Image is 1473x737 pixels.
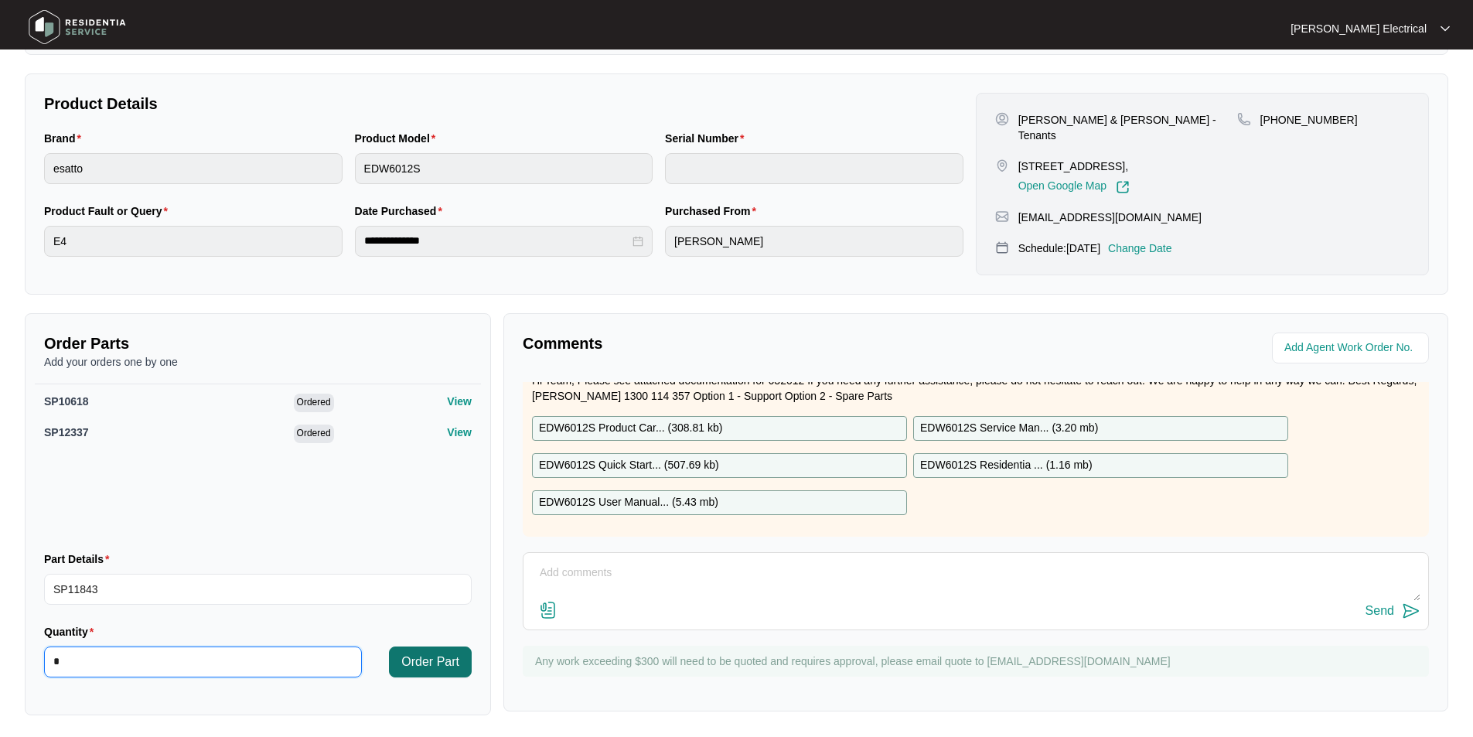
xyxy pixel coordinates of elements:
input: Add Agent Work Order No. [1284,339,1420,357]
input: Purchased From [665,226,963,257]
p: EDW6012S Product Car... ( 308.81 kb ) [539,420,722,437]
p: [EMAIL_ADDRESS][DOMAIN_NAME] [1018,210,1202,225]
img: map-pin [995,159,1009,172]
img: map-pin [1237,112,1251,126]
div: Send [1366,604,1394,618]
span: SP10618 [44,395,89,408]
p: Schedule: [DATE] [1018,241,1100,256]
input: Part Details [44,574,472,605]
p: Product Details [44,93,963,114]
img: dropdown arrow [1441,25,1450,32]
p: [STREET_ADDRESS], [1018,159,1130,174]
p: Comments [523,333,965,354]
p: View [447,394,472,409]
img: map-pin [995,241,1009,254]
input: Quantity [45,647,361,677]
p: Hi Team, Please see attached documentation for 632012 If you need any further assistance, please ... [532,373,1420,404]
label: Product Model [355,131,442,146]
a: Open Google Map [1018,180,1130,194]
p: Add your orders one by one [44,354,472,370]
span: Ordered [294,425,334,443]
img: residentia service logo [23,4,131,50]
input: Product Fault or Query [44,226,343,257]
img: map-pin [995,210,1009,223]
p: [PERSON_NAME] & [PERSON_NAME] - Tenants [1018,112,1237,143]
p: View [447,425,472,440]
p: Order Parts [44,333,472,354]
p: EDW6012S User Manual... ( 5.43 mb ) [539,494,718,511]
p: EDW6012S Residentia ... ( 1.16 mb ) [920,457,1093,474]
img: file-attachment-doc.svg [539,601,557,619]
p: Change Date [1108,241,1172,256]
label: Part Details [44,551,116,567]
label: Date Purchased [355,203,448,219]
span: Ordered [294,394,334,412]
p: [PHONE_NUMBER] [1260,112,1358,128]
p: EDW6012S Quick Start... ( 507.69 kb ) [539,457,719,474]
label: Brand [44,131,87,146]
img: send-icon.svg [1402,602,1420,620]
label: Product Fault or Query [44,203,174,219]
p: [PERSON_NAME] Electrical [1291,21,1427,36]
img: user-pin [995,112,1009,126]
label: Purchased From [665,203,762,219]
span: SP12337 [44,426,89,438]
button: Order Part [389,647,472,677]
input: Product Model [355,153,653,184]
img: Link-External [1116,180,1130,194]
input: Serial Number [665,153,963,184]
button: Send [1366,601,1420,622]
input: Date Purchased [364,233,630,249]
input: Brand [44,153,343,184]
span: Order Part [401,653,459,671]
p: EDW6012S Service Man... ( 3.20 mb ) [920,420,1098,437]
label: Quantity [44,624,100,640]
label: Serial Number [665,131,750,146]
p: Any work exceeding $300 will need to be quoted and requires approval, please email quote to [EMAI... [535,653,1421,669]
